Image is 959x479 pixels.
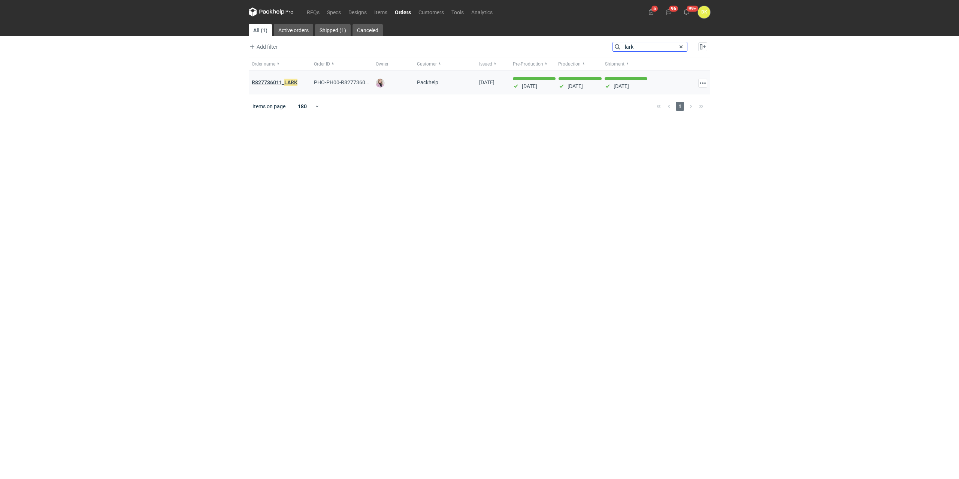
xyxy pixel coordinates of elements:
a: Analytics [468,7,496,16]
div: Dominika Kaczyńska [698,6,710,18]
a: Items [370,7,391,16]
a: Tools [448,7,468,16]
a: All (1) [249,24,272,36]
a: R827736011_LARK [252,78,297,87]
button: 5 [645,6,657,18]
span: Shipment [605,61,624,67]
span: Pre-Production [513,61,543,67]
svg: Packhelp Pro [249,7,294,16]
button: 96 [663,6,675,18]
img: Klaudia Wiśniewska [376,79,385,88]
a: Customers [415,7,448,16]
button: Pre-Production [510,58,557,70]
button: Order ID [311,58,373,70]
a: RFQs [303,7,323,16]
a: Orders [391,7,415,16]
span: Items on page [252,103,285,110]
span: Add filter [248,42,278,51]
button: Production [557,58,603,70]
button: Actions [698,79,707,88]
span: Order ID [314,61,330,67]
em: LARK [284,78,297,87]
p: [DATE] [522,83,537,89]
div: 180 [290,101,315,112]
button: DK [698,6,710,18]
span: Order name [252,61,275,67]
p: [DATE] [568,83,583,89]
a: Shipped (1) [315,24,351,36]
a: Active orders [274,24,313,36]
span: 1 [676,102,684,111]
span: Customer [417,61,437,67]
a: Canceled [353,24,383,36]
button: Shipment [603,58,650,70]
a: Specs [323,7,345,16]
span: Issued [479,61,492,67]
span: Owner [376,61,388,67]
span: PHO-PH00-R827736011_LARK [314,78,387,87]
span: Packhelp [417,79,438,85]
span: Production [558,61,581,67]
p: [DATE] [614,83,629,89]
a: Designs [345,7,370,16]
button: Issued [476,58,510,70]
button: Order name [249,58,311,70]
button: 99+ [680,6,692,18]
button: Add filter [247,42,278,51]
button: Customer [414,58,476,70]
input: Search [613,42,687,51]
span: 02/07/2025 [479,79,494,85]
